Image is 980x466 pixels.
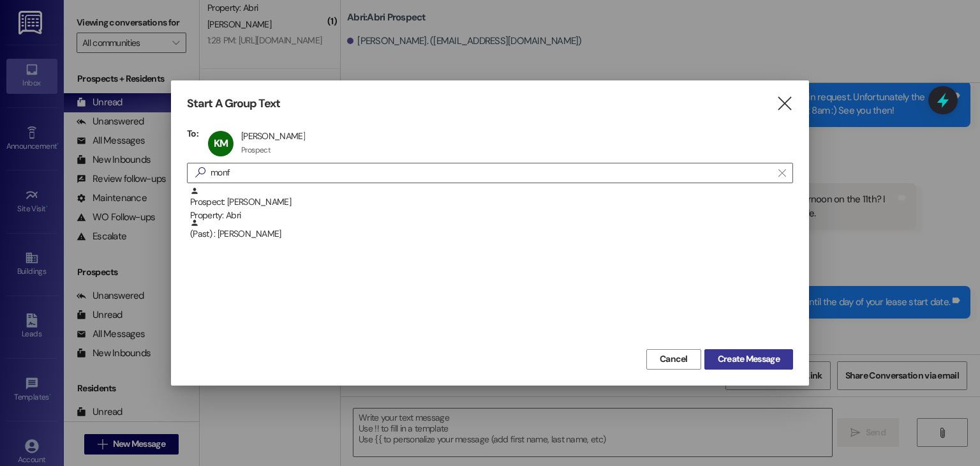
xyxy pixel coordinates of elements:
[778,168,785,178] i: 
[660,352,688,366] span: Cancel
[190,186,793,223] div: Prospect: [PERSON_NAME]
[190,166,211,179] i: 
[772,163,792,183] button: Clear text
[187,128,198,139] h3: To:
[211,164,772,182] input: Search for any contact or apartment
[190,209,793,222] div: Property: Abri
[241,145,271,155] div: Prospect
[704,349,793,370] button: Create Message
[646,349,701,370] button: Cancel
[187,218,793,250] div: (Past) : [PERSON_NAME]
[190,218,793,241] div: (Past) : [PERSON_NAME]
[241,130,305,142] div: [PERSON_NAME]
[776,97,793,110] i: 
[214,137,228,150] span: KM
[187,96,280,111] h3: Start A Group Text
[187,186,793,218] div: Prospect: [PERSON_NAME]Property: Abri
[718,352,780,366] span: Create Message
